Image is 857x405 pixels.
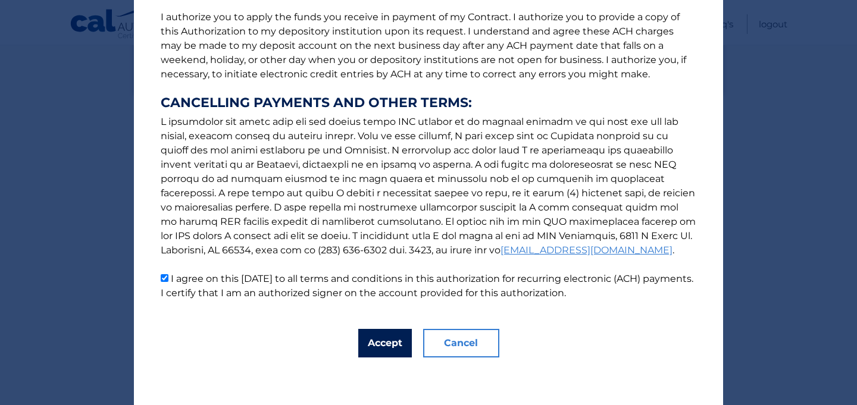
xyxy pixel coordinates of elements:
[358,329,412,357] button: Accept
[501,244,673,256] a: [EMAIL_ADDRESS][DOMAIN_NAME]
[423,329,499,357] button: Cancel
[161,96,696,110] strong: CANCELLING PAYMENTS AND OTHER TERMS:
[161,273,693,299] label: I agree on this [DATE] to all terms and conditions in this authorization for recurring electronic...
